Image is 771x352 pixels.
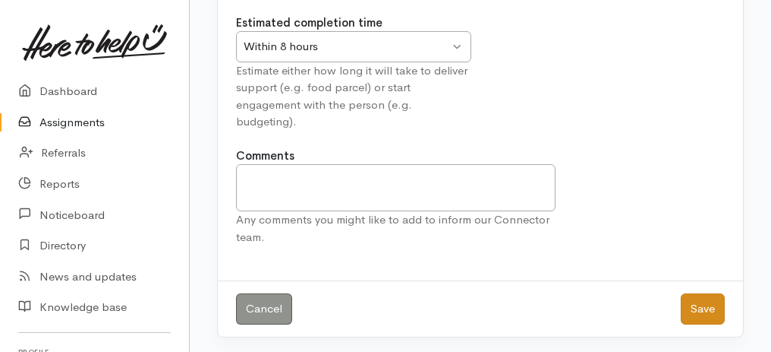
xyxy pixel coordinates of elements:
button: Save [681,293,725,325]
div: Estimate either how long it will take to deliver support (e.g. food parcel) or start engagement w... [236,62,471,131]
a: Cancel [236,293,292,325]
div: Within 8 hours [244,38,449,55]
label: Estimated completion time [236,14,382,32]
div: Any comments you might like to add to inform our Connector team. [236,211,555,246]
label: Comments [236,147,294,165]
